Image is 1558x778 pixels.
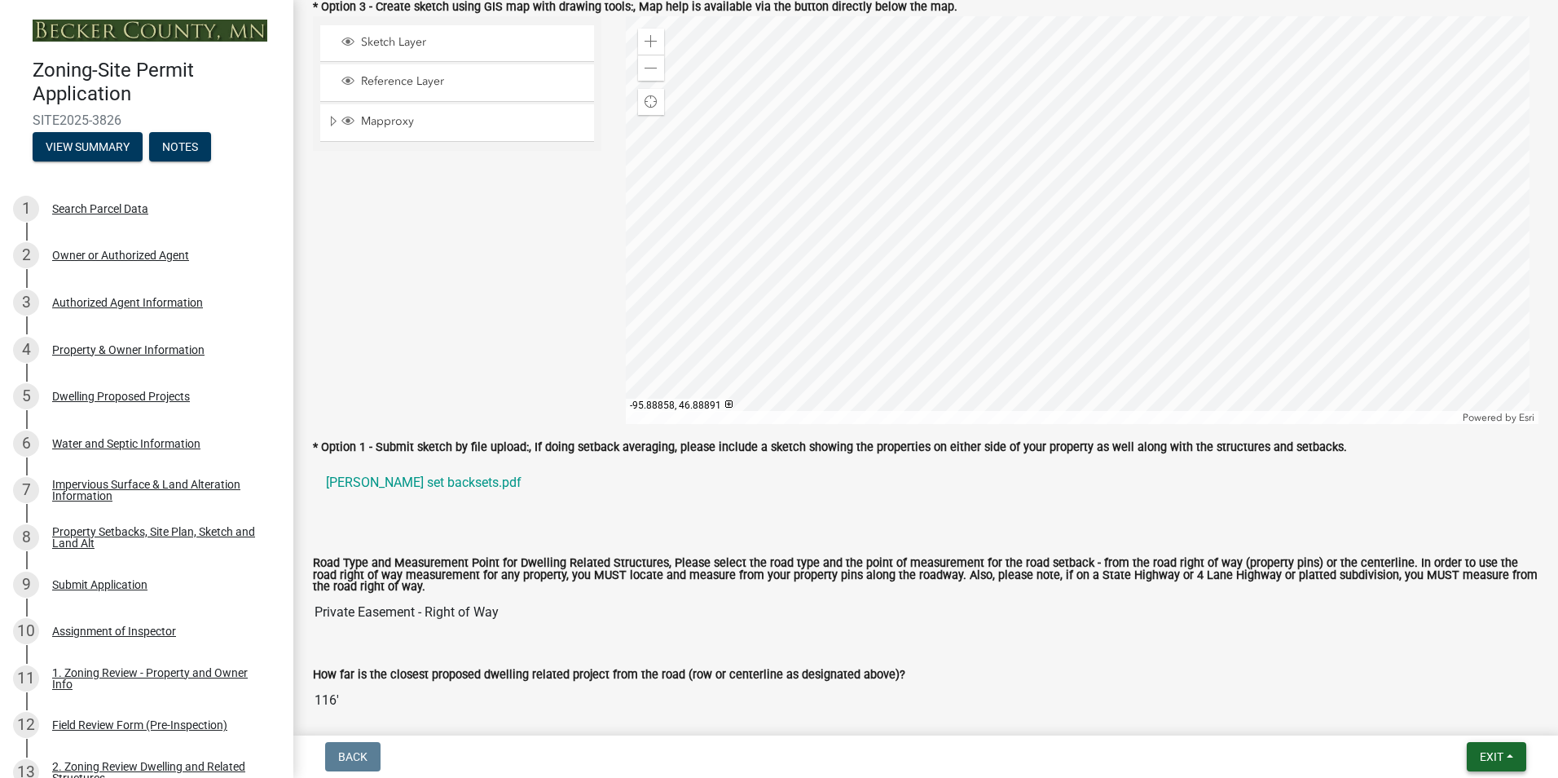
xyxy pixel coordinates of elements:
[13,196,39,222] div: 1
[1480,750,1503,763] span: Exit
[52,297,203,308] div: Authorized Agent Information
[313,442,1347,453] label: * Option 1 - Submit sketch by file upload:, If doing setback averaging, please include a sketch s...
[313,670,905,681] label: How far is the closest proposed dwelling related project from the road (row or centerline as desi...
[13,337,39,363] div: 4
[325,742,381,771] button: Back
[13,242,39,268] div: 2
[13,712,39,738] div: 12
[338,750,367,763] span: Back
[52,438,200,449] div: Water and Septic Information
[52,479,267,502] div: Impervious Surface & Land Alteration Information
[52,344,205,356] div: Property & Owner Information
[1459,411,1538,424] div: Powered by
[33,59,280,106] h4: Zoning-Site Permit Application
[13,383,39,409] div: 5
[339,114,588,130] div: Mapproxy
[313,2,957,13] label: * Option 3 - Create sketch using GIS map with drawing tools:, Map help is available via the butto...
[339,74,588,91] div: Reference Layer
[357,114,588,129] span: Mapproxy
[357,74,588,89] span: Reference Layer
[33,113,261,128] span: SITE2025-3826
[149,141,211,154] wm-modal-confirm: Notes
[33,132,143,161] button: View Summary
[52,625,176,637] div: Assignment of Inspector
[320,104,594,142] li: Mapproxy
[33,20,267,42] img: Becker County, Minnesota
[13,431,39,457] div: 6
[1519,412,1534,423] a: Esri
[313,558,1538,593] label: Road Type and Measurement Point for Dwelling Related Structures, Please select the road type and ...
[327,114,339,131] span: Expand
[52,391,190,402] div: Dwelling Proposed Projects
[13,524,39,550] div: 8
[13,618,39,644] div: 10
[638,89,664,115] div: Find my location
[320,64,594,101] li: Reference Layer
[52,203,148,214] div: Search Parcel Data
[13,290,39,316] div: 3
[52,579,147,590] div: Submit Application
[13,477,39,503] div: 7
[319,21,596,146] ul: Layer List
[52,250,189,261] div: Owner or Authorized Agent
[1467,742,1526,771] button: Exit
[357,35,588,50] span: Sketch Layer
[33,141,143,154] wm-modal-confirm: Summary
[13,665,39,692] div: 11
[638,29,664,55] div: Zoom in
[52,719,227,731] div: Field Review Form (Pre-Inspection)
[149,132,211,161] button: Notes
[320,25,594,62] li: Sketch Layer
[52,526,267,549] div: Property Setbacks, Site Plan, Sketch and Land Alt
[52,667,267,690] div: 1. Zoning Review - Property and Owner Info
[339,35,588,51] div: Sketch Layer
[313,463,1538,502] a: [PERSON_NAME] set backsets.pdf
[13,572,39,598] div: 9
[638,55,664,81] div: Zoom out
